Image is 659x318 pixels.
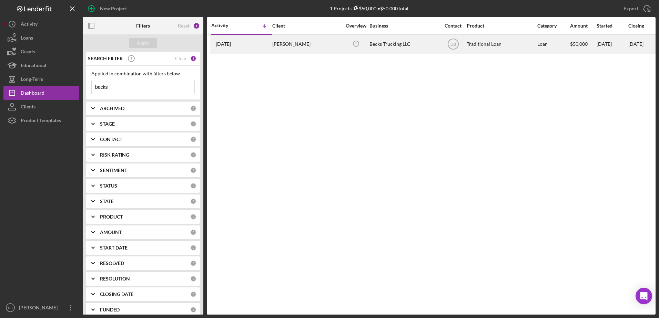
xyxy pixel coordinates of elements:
[570,41,588,47] span: $50,000
[100,168,127,173] b: SENTIMENT
[100,2,127,15] div: New Project
[175,56,187,61] div: Clear
[190,291,196,297] div: 0
[190,183,196,189] div: 0
[100,291,133,297] b: CLOSING DATE
[190,152,196,158] div: 0
[21,86,44,102] div: Dashboard
[8,306,12,310] text: DB
[190,276,196,282] div: 0
[467,23,536,29] div: Product
[3,31,79,45] button: Loans
[369,23,438,29] div: Business
[216,41,231,47] time: 2025-06-24 12:49
[100,152,129,158] b: RISK RATING
[137,38,150,48] div: Apply
[369,35,438,53] div: Becks Trucking LLC
[3,59,79,72] button: Educational
[330,6,408,11] div: 1 Projects • $50,000 Total
[100,276,130,282] b: RESOLUTION
[178,23,190,29] div: Reset
[21,17,38,33] div: Activity
[100,137,122,142] b: CONTACT
[190,245,196,251] div: 0
[190,136,196,142] div: 0
[190,198,196,204] div: 0
[3,301,79,315] button: DB[PERSON_NAME]
[440,23,466,29] div: Contact
[628,41,643,47] time: [DATE]
[88,56,123,61] b: SEARCH FILTER
[21,31,33,46] div: Loans
[100,307,120,312] b: FUNDED
[100,230,122,235] b: AMOUNT
[21,114,61,129] div: Product Templates
[3,72,79,86] button: Long-Term
[467,35,536,53] div: Traditional Loan
[3,86,79,100] button: Dashboard
[352,6,376,11] div: $50,000
[272,35,341,53] div: [PERSON_NAME]
[617,2,656,15] button: Export
[450,42,456,47] text: DB
[190,260,196,266] div: 0
[190,105,196,112] div: 0
[597,23,628,29] div: Started
[17,301,62,316] div: [PERSON_NAME]
[190,167,196,173] div: 0
[193,22,200,29] div: 1
[3,100,79,114] button: Clients
[636,288,652,304] div: Open Intercom Messenger
[136,23,150,29] b: Filters
[343,23,369,29] div: Overview
[83,2,134,15] button: New Project
[272,23,341,29] div: Client
[597,35,628,53] div: [DATE]
[190,307,196,313] div: 0
[570,23,596,29] div: Amount
[100,199,114,204] b: STATE
[3,114,79,127] button: Product Templates
[537,23,569,29] div: Category
[3,45,79,59] button: Grants
[100,106,124,111] b: ARCHIVED
[537,35,569,53] div: Loan
[190,229,196,235] div: 0
[21,100,36,115] div: Clients
[3,17,79,31] button: Activity
[100,261,124,266] b: RESOLVED
[21,59,46,74] div: Educational
[211,23,242,28] div: Activity
[623,2,638,15] div: Export
[21,72,43,88] div: Long-Term
[91,71,195,76] div: Applied in combination with filters below
[100,121,115,127] b: STAGE
[21,45,35,60] div: Grants
[129,38,157,48] button: Apply
[190,55,196,62] div: 1
[100,183,117,189] b: STATUS
[190,214,196,220] div: 0
[100,214,123,220] b: PRODUCT
[100,245,128,251] b: START DATE
[190,121,196,127] div: 0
